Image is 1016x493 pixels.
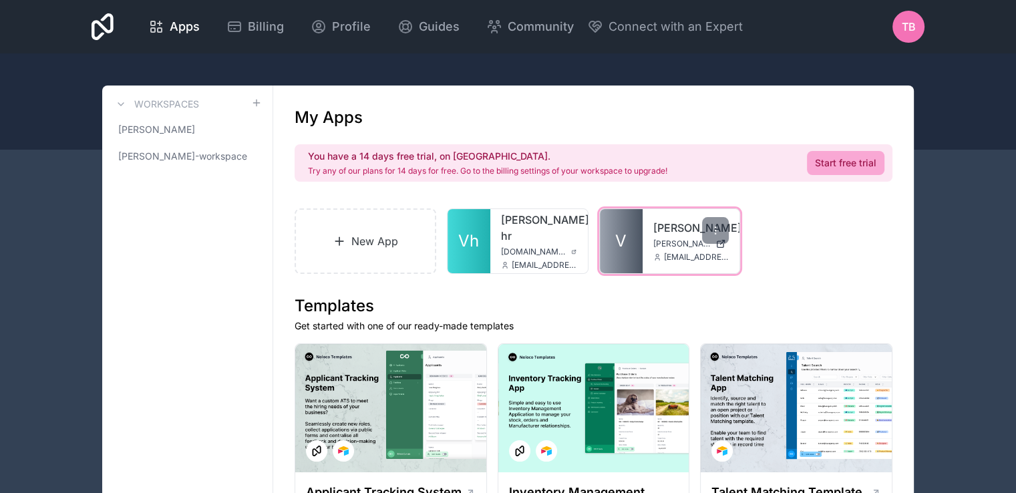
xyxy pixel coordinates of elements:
[216,12,295,41] a: Billing
[587,17,743,36] button: Connect with an Expert
[248,17,284,36] span: Billing
[338,446,349,456] img: Airtable Logo
[476,12,584,41] a: Community
[118,150,247,163] span: [PERSON_NAME]-workspace
[113,144,262,168] a: [PERSON_NAME]-workspace
[458,230,479,252] span: Vh
[308,166,667,176] p: Try any of our plans for 14 days for free. Go to the billing settings of your workspace to upgrade!
[807,151,884,175] a: Start free trial
[541,446,552,456] img: Airtable Logo
[501,212,577,244] a: [PERSON_NAME]-hr
[508,17,574,36] span: Community
[118,123,195,136] span: [PERSON_NAME]
[653,238,729,249] a: [PERSON_NAME][DOMAIN_NAME]
[332,17,371,36] span: Profile
[308,150,667,163] h2: You have a 14 days free trial, on [GEOGRAPHIC_DATA].
[902,19,916,35] span: TB
[387,12,470,41] a: Guides
[664,252,729,263] span: [EMAIL_ADDRESS][PERSON_NAME][DOMAIN_NAME]
[295,208,436,274] a: New App
[134,98,199,111] h3: Workspaces
[295,319,892,333] p: Get started with one of our ready-made templates
[113,96,199,112] a: Workspaces
[113,118,262,142] a: [PERSON_NAME]
[295,107,363,128] h1: My Apps
[501,246,577,257] a: [DOMAIN_NAME][PERSON_NAME]
[512,260,577,271] span: [EMAIL_ADDRESS][PERSON_NAME][DOMAIN_NAME]
[170,17,200,36] span: Apps
[615,230,627,252] span: V
[448,209,490,273] a: Vh
[609,17,743,36] span: Connect with an Expert
[600,209,643,273] a: V
[300,12,381,41] a: Profile
[295,295,892,317] h1: Templates
[501,246,566,257] span: [DOMAIN_NAME][PERSON_NAME]
[653,238,711,249] span: [PERSON_NAME][DOMAIN_NAME]
[653,220,729,236] a: [PERSON_NAME]
[419,17,460,36] span: Guides
[717,446,727,456] img: Airtable Logo
[138,12,210,41] a: Apps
